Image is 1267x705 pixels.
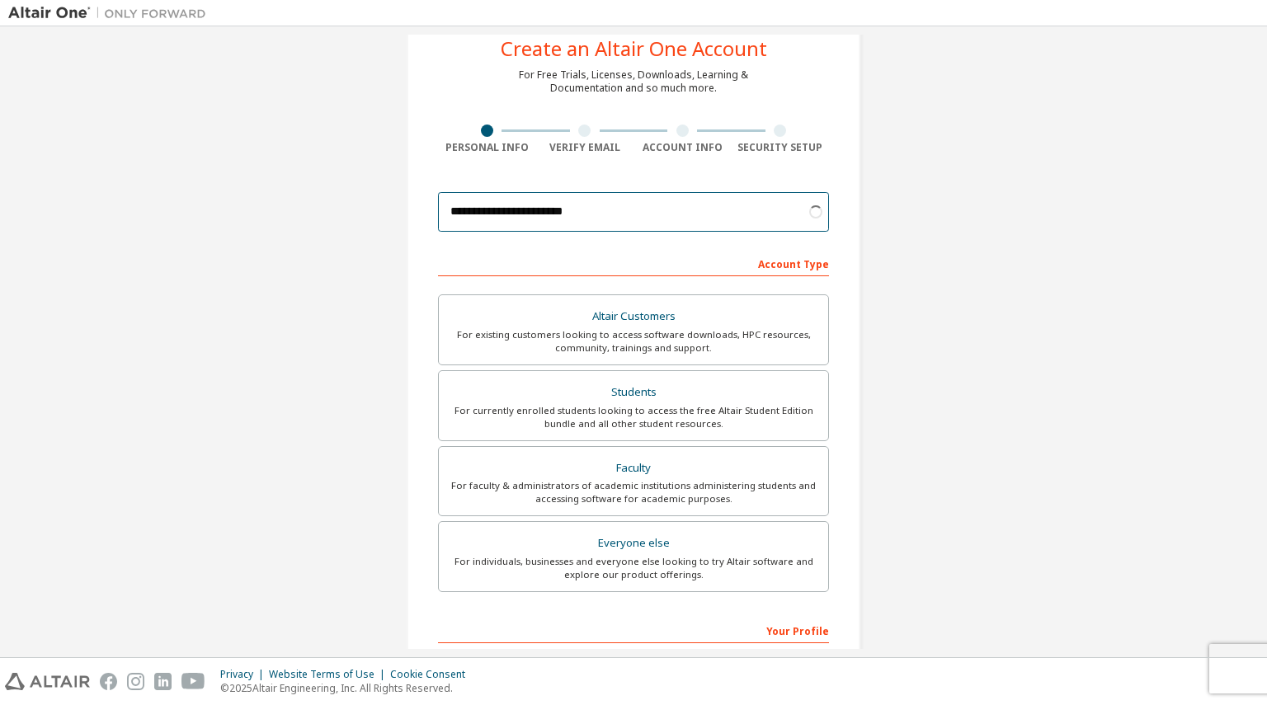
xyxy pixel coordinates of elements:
[438,617,829,643] div: Your Profile
[220,668,269,681] div: Privacy
[449,457,818,480] div: Faculty
[449,404,818,430] div: For currently enrolled students looking to access the free Altair Student Edition bundle and all ...
[269,668,390,681] div: Website Terms of Use
[732,141,830,154] div: Security Setup
[181,673,205,690] img: youtube.svg
[633,141,732,154] div: Account Info
[5,673,90,690] img: altair_logo.svg
[449,479,818,505] div: For faculty & administrators of academic institutions administering students and accessing softwa...
[390,668,475,681] div: Cookie Consent
[438,250,829,276] div: Account Type
[449,381,818,404] div: Students
[501,39,767,59] div: Create an Altair One Account
[438,141,536,154] div: Personal Info
[536,141,634,154] div: Verify Email
[449,305,818,328] div: Altair Customers
[449,532,818,555] div: Everyone else
[100,673,117,690] img: facebook.svg
[519,68,748,95] div: For Free Trials, Licenses, Downloads, Learning & Documentation and so much more.
[127,673,144,690] img: instagram.svg
[449,328,818,355] div: For existing customers looking to access software downloads, HPC resources, community, trainings ...
[220,681,475,695] p: © 2025 Altair Engineering, Inc. All Rights Reserved.
[154,673,172,690] img: linkedin.svg
[449,555,818,581] div: For individuals, businesses and everyone else looking to try Altair software and explore our prod...
[8,5,214,21] img: Altair One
